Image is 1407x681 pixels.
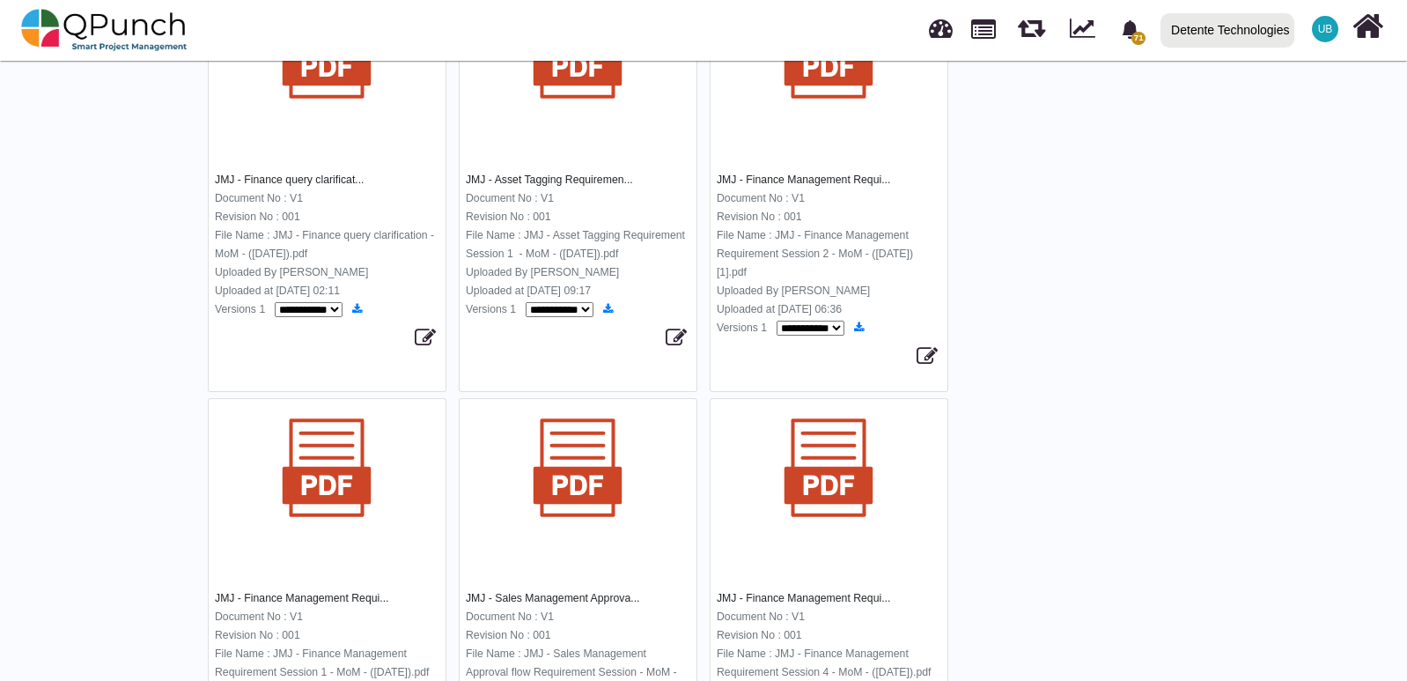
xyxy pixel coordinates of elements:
[1153,1,1301,59] a: Detente Technologies
[929,11,953,37] span: Dashboard
[521,411,634,524] img: pdf.53b0f04.png
[215,229,438,260] small: File Name : JMJ - Finance query clarification - MoM - ([DATE]).pdf
[717,648,932,678] small: File Name : JMJ - Finance Management Requirement Session 4 - MoM - ([DATE]).pdf
[215,266,368,278] small: Uploaded By [PERSON_NAME]
[1018,9,1045,38] span: Iteration
[466,229,688,260] small: File Name : JMJ - Asset Tagging Requirement Session 1 - MoM - ([DATE]).pdf
[717,322,767,334] small: Versions 1
[466,266,619,278] small: Uploaded By [PERSON_NAME]
[917,345,938,366] i: Edit
[717,303,842,315] small: Uploaded at [DATE] 06:36
[215,629,300,641] small: Revision No : 001
[1318,24,1333,34] span: UB
[717,285,870,297] small: Uploaded By [PERSON_NAME]
[21,4,188,56] img: qpunch-sp.fa6292f.png
[666,327,687,348] i: Edit
[1060,1,1110,59] div: Dynamic Report
[466,285,591,297] small: Uploaded at [DATE] 09:17
[717,211,802,223] small: Revision No : 001
[717,592,890,604] small: JMJ - Finance Management Requi...
[215,648,430,678] small: File Name : JMJ - Finance Management Requirement Session 1 - MoM - ([DATE]).pdf
[215,211,300,223] small: Revision No : 001
[215,192,303,204] small: Document No : V1
[466,211,551,223] small: Revision No : 001
[717,611,805,623] small: Document No : V1
[772,411,885,524] img: pdf.53b0f04.png
[1115,13,1145,45] div: Notification
[466,303,516,315] small: Versions 1
[1171,15,1289,46] div: Detente Technologies
[1312,16,1338,42] span: Usaid Bhaldar
[466,629,551,641] small: Revision No : 001
[215,285,340,297] small: Uploaded at [DATE] 02:11
[717,229,913,278] small: File Name : JMJ - Finance Management Requirement Session 2 - MoM - ([DATE])[1].pdf
[1110,1,1153,56] a: bell fill71
[466,192,554,204] small: Document No : V1
[215,174,365,186] small: JMJ - Finance query clarificat...
[1131,32,1145,45] span: 71
[466,592,639,604] small: JMJ - Sales Management Approva...
[717,174,890,186] small: JMJ - Finance Management Requi...
[215,592,388,604] small: JMJ - Finance Management Requi...
[466,174,633,186] small: JMJ - Asset Tagging Requiremen...
[717,192,805,204] small: Document No : V1
[717,629,802,641] small: Revision No : 001
[1352,10,1383,43] i: Home
[415,327,436,348] i: Edit
[1121,20,1139,39] svg: bell fill
[215,611,303,623] small: Document No : V1
[1301,1,1349,57] a: UB
[466,611,554,623] small: Document No : V1
[971,11,996,39] span: Projects
[215,303,265,315] small: Versions 1
[270,411,383,524] img: pdf.53b0f04.png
